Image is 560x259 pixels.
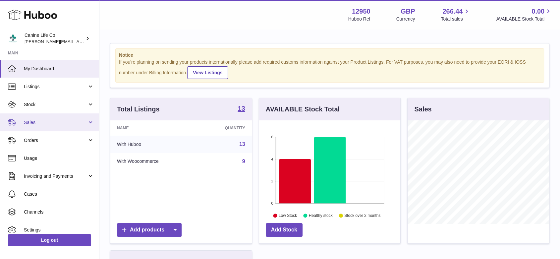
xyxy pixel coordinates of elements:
h3: AVAILABLE Stock Total [266,105,340,114]
a: Log out [8,234,91,246]
div: If you're planning on sending your products internationally please add required customs informati... [119,59,540,79]
th: Quantity [198,120,252,136]
text: 0 [271,201,273,205]
div: Currency [396,16,415,22]
a: Add Stock [266,223,303,237]
span: [PERSON_NAME][EMAIL_ADDRESS][DOMAIN_NAME] [25,39,133,44]
a: 266.44 Total sales [441,7,470,22]
a: 0.00 AVAILABLE Stock Total [496,7,552,22]
text: 6 [271,135,273,139]
strong: Notice [119,52,540,58]
th: Name [110,120,198,136]
span: Listings [24,84,87,90]
span: Stock [24,101,87,108]
td: With Woocommerce [110,153,198,170]
strong: 12950 [352,7,370,16]
a: Add products [117,223,182,237]
div: Huboo Ref [348,16,370,22]
text: Stock over 2 months [344,213,380,218]
span: Total sales [441,16,470,22]
span: 266.44 [442,7,463,16]
span: AVAILABLE Stock Total [496,16,552,22]
span: Cases [24,191,94,197]
span: Settings [24,227,94,233]
h3: Sales [414,105,431,114]
span: Orders [24,137,87,144]
strong: 13 [238,105,245,112]
span: Channels [24,209,94,215]
a: 9 [242,159,245,164]
span: Usage [24,155,94,162]
td: With Huboo [110,136,198,153]
text: 4 [271,157,273,161]
img: kevin@clsgltd.co.uk [8,33,18,43]
span: My Dashboard [24,66,94,72]
a: 13 [238,105,245,113]
a: View Listings [187,66,228,79]
strong: GBP [401,7,415,16]
text: Low Stock [279,213,297,218]
a: 13 [239,141,245,147]
div: Canine Life Co. [25,32,84,45]
span: 0.00 [532,7,544,16]
span: Invoicing and Payments [24,173,87,179]
text: 2 [271,179,273,183]
text: Healthy stock [309,213,333,218]
h3: Total Listings [117,105,160,114]
span: Sales [24,119,87,126]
